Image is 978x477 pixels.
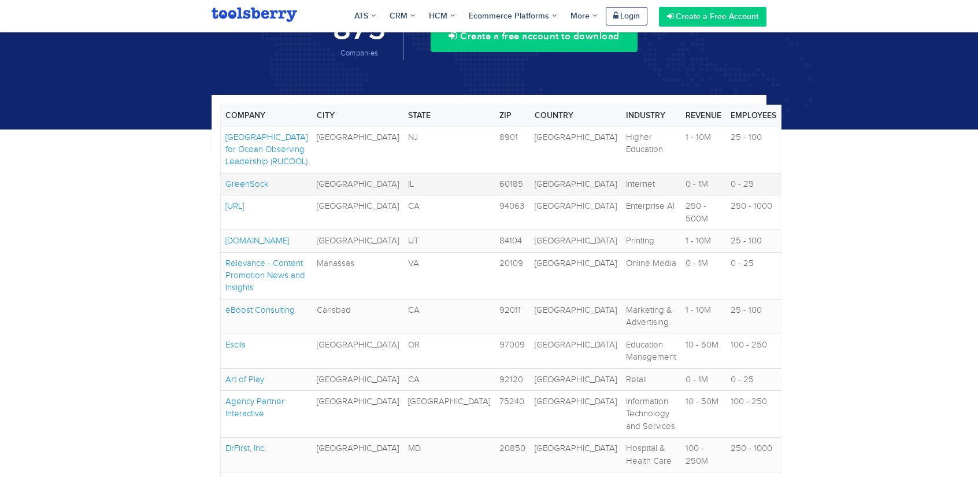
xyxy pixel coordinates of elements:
td: UT [403,230,495,252]
td: [GEOGRAPHIC_DATA] [530,126,621,173]
td: 100 - 250 [726,334,781,368]
td: 250 - 1000 [726,438,781,472]
td: [GEOGRAPHIC_DATA] [530,334,621,368]
th: Revenue [681,105,726,126]
td: 0 - 25 [726,252,781,299]
td: 1 - 10M [681,126,726,173]
td: Carlsbad [312,299,403,334]
th: State [403,105,495,126]
td: 0 - 1M [681,173,726,195]
td: [GEOGRAPHIC_DATA] [530,390,621,437]
td: CA [403,368,495,390]
th: City [312,105,403,126]
td: [GEOGRAPHIC_DATA] [530,252,621,299]
td: Education Management [621,334,681,368]
td: 1 - 10M [681,299,726,334]
td: 25 - 100 [726,126,781,173]
td: IL [403,173,495,195]
td: Printing [621,230,681,252]
a: Relevance - Content Promotion News and Insights [225,258,305,293]
td: OR [403,334,495,368]
td: [GEOGRAPHIC_DATA] [312,195,403,230]
a: Create a Free Account [659,7,766,27]
td: 84104 [495,230,530,252]
td: 97009 [495,334,530,368]
td: 1 - 10M [681,230,726,252]
a: [URL] [225,201,244,210]
td: [GEOGRAPHIC_DATA] [530,173,621,195]
button: Create a free account to download [431,21,638,52]
a: [DOMAIN_NAME] [225,236,289,245]
td: 0 - 25 [726,368,781,390]
td: Internet [621,173,681,195]
span: Ecommerce Platforms [469,10,557,22]
a: Art of Play [225,375,264,384]
a: eBoost Consulting [225,305,295,315]
td: [GEOGRAPHIC_DATA] [530,438,621,472]
td: [GEOGRAPHIC_DATA] [530,195,621,230]
a: Login [606,7,647,25]
a: [GEOGRAPHIC_DATA] for Ocean Observing Leadership (RUCOOL) [225,132,308,167]
td: CA [403,299,495,334]
td: 94063 [495,195,530,230]
a: GreenSock [225,179,269,188]
a: Agency Partner Interactive [225,397,284,418]
td: VA [403,252,495,299]
td: Information Technology and Services [621,390,681,437]
span: ATS [354,10,376,22]
th: Employees [726,105,781,126]
td: 0 - 1M [681,368,726,390]
td: 0 - 1M [681,252,726,299]
a: Escils [225,340,246,349]
td: NJ [403,126,495,173]
td: 100 - 250M [681,438,726,472]
td: Higher Education [621,126,681,173]
td: Hospital & Health Care [621,438,681,472]
td: [GEOGRAPHIC_DATA] [312,368,403,390]
td: [GEOGRAPHIC_DATA] [312,334,403,368]
th: Company [221,105,313,126]
td: [GEOGRAPHIC_DATA] [403,390,495,437]
td: [GEOGRAPHIC_DATA] [312,126,403,173]
td: 92011 [495,299,530,334]
td: 20850 [495,438,530,472]
td: 250 - 500M [681,195,726,230]
td: 20109 [495,252,530,299]
span: 875 [333,13,386,47]
td: Enterprise AI [621,195,681,230]
td: 10 - 50M [681,390,726,437]
td: CA [403,195,495,230]
th: Country [530,105,621,126]
td: [GEOGRAPHIC_DATA] [312,230,403,252]
td: Manassas [312,252,403,299]
th: Zip [495,105,530,126]
td: [GEOGRAPHIC_DATA] [312,390,403,437]
td: 92120 [495,368,530,390]
img: Toolsberry [212,8,297,22]
th: Industry [621,105,681,126]
td: 250 - 1000 [726,195,781,230]
td: 8901 [495,126,530,173]
span: More [570,11,597,21]
td: Online Media [621,252,681,299]
td: 0 - 25 [726,173,781,195]
span: Companies [340,49,379,57]
td: 75240 [495,390,530,437]
td: 10 - 50M [681,334,726,368]
td: 25 - 100 [726,230,781,252]
td: [GEOGRAPHIC_DATA] [530,230,621,252]
td: [GEOGRAPHIC_DATA] [312,438,403,472]
td: 60185 [495,173,530,195]
td: [GEOGRAPHIC_DATA] [530,299,621,334]
td: [GEOGRAPHIC_DATA] [312,173,403,195]
td: Retail [621,368,681,390]
span: HCM [429,10,455,22]
td: 25 - 100 [726,299,781,334]
td: 100 - 250 [726,390,781,437]
td: MD [403,438,495,472]
td: Marketing & Advertising [621,299,681,334]
a: DrFirst, Inc. [225,443,266,453]
span: CRM [390,10,415,22]
td: [GEOGRAPHIC_DATA] [530,368,621,390]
